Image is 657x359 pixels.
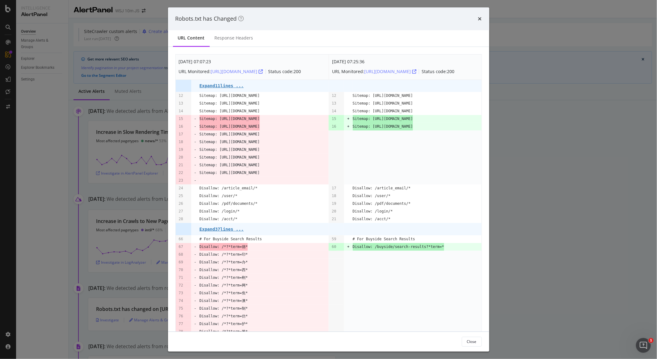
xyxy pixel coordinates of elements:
[200,107,260,115] pre: Sitemap: [URL][DOMAIN_NAME]
[332,107,336,115] pre: 14
[179,305,183,312] pre: 75
[200,208,240,215] pre: Disallow: /login/*
[200,169,260,177] pre: Sitemap: [URL][DOMAIN_NAME]
[200,215,238,223] pre: Disallow: /acct/*
[179,177,183,184] pre: 23
[179,289,183,297] pre: 73
[332,92,336,100] pre: 12
[200,297,248,305] pre: Disallow: /*?*term=澳*
[200,243,248,251] span: Disallow: /*?*term=德*
[168,7,489,352] div: modal
[353,215,391,223] pre: Disallow: /acct/*
[332,67,454,76] div: URL Monitored: Status code: 200
[200,161,260,169] pre: Sitemap: [URL][DOMAIN_NAME]
[332,184,336,192] pre: 17
[353,115,413,123] span: Sitemap: [URL][DOMAIN_NAME]
[332,243,336,251] pre: 60
[200,282,248,289] pre: Disallow: /*?*term=网*
[179,138,183,146] pre: 18
[200,130,260,138] pre: Sitemap: [URL][DOMAIN_NAME]
[179,320,183,328] pre: 77
[347,123,349,130] pre: +
[347,115,349,123] pre: +
[194,289,196,297] pre: -
[179,251,183,258] pre: 68
[194,274,196,282] pre: -
[364,67,416,76] button: [URL][DOMAIN_NAME]
[179,274,183,282] pre: 71
[364,68,416,74] a: [URL][DOMAIN_NAME]
[179,282,183,289] pre: 72
[194,138,196,146] pre: -
[332,192,336,200] pre: 18
[200,200,258,208] pre: Disallow: /pdf/documents/*
[200,100,260,107] pre: Sitemap: [URL][DOMAIN_NAME]
[200,289,248,297] pre: Disallow: /*?*term=焦*
[179,146,183,154] pre: 19
[353,123,413,130] span: Sitemap: [URL][DOMAIN_NAME]
[179,312,183,320] pre: 76
[179,266,183,274] pre: 70
[194,154,196,161] pre: -
[200,235,262,243] pre: # For Buyside Search Results
[179,297,183,305] pre: 74
[353,243,444,251] span: Disallow: /buyside/search-results?*term=*
[175,15,244,23] div: Robots.txt has Changed
[194,266,196,274] pre: -
[194,161,196,169] pre: -
[200,115,260,123] span: Sitemap: [URL][DOMAIN_NAME]
[179,161,183,169] pre: 21
[332,235,336,243] pre: 59
[332,215,336,223] pre: 21
[179,192,183,200] pre: 25
[332,208,336,215] pre: 20
[194,320,196,328] pre: -
[194,305,196,312] pre: -
[200,146,260,154] pre: Sitemap: [URL][DOMAIN_NAME]
[200,328,248,336] pre: Disallow: /*?*term=雅*
[194,312,196,320] pre: -
[194,115,196,123] pre: -
[179,115,183,123] pre: 15
[179,328,183,336] pre: 78
[200,251,248,258] pre: Disallow: /*?*term=印*
[179,67,301,76] div: URL Monitored: Status code: 200
[179,184,183,192] pre: 24
[200,154,260,161] pre: Sitemap: [URL][DOMAIN_NAME]
[478,15,482,23] div: times
[211,68,263,74] a: [URL][DOMAIN_NAME]
[200,305,248,312] pre: Disallow: /*?*term=制*
[179,123,183,130] pre: 16
[215,35,253,41] div: Response Headers
[353,208,393,215] pre: Disallow: /login/*
[347,243,349,251] pre: +
[332,115,336,123] pre: 15
[194,123,196,130] pre: -
[364,68,416,75] div: [URL][DOMAIN_NAME]
[200,92,260,100] pre: Sitemap: [URL][DOMAIN_NAME]
[179,200,183,208] pre: 26
[353,192,391,200] pre: Disallow: /user/*
[200,83,244,88] pre: Expand 11 lines ...
[179,92,183,100] pre: 12
[179,100,183,107] pre: 13
[211,67,263,76] button: [URL][DOMAIN_NAME]
[179,107,183,115] pre: 14
[353,200,411,208] pre: Disallow: /pdf/documents/*
[179,169,183,177] pre: 22
[179,130,183,138] pre: 17
[211,68,263,75] div: [URL][DOMAIN_NAME]
[194,251,196,258] pre: -
[200,123,260,130] span: Sitemap: [URL][DOMAIN_NAME]
[200,258,248,266] pre: Disallow: /*?*term=办*
[179,58,301,65] div: [DATE] 07:07:23
[179,235,183,243] pre: 66
[353,235,415,243] pre: # For Buyside Search Results
[353,184,411,192] pre: Disallow: /article_email/*
[194,258,196,266] pre: -
[179,208,183,215] pre: 27
[462,337,482,347] button: Close
[194,177,196,184] pre: -
[178,35,205,41] div: URL Content
[179,154,183,161] pre: 20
